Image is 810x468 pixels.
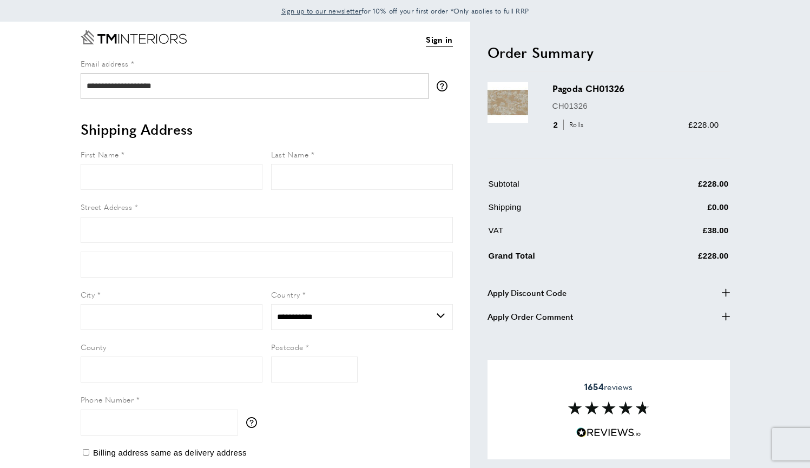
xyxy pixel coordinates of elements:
span: Apply Order Comment [488,310,573,323]
span: Country [271,289,300,300]
div: 2 [552,118,588,131]
span: City [81,289,95,300]
img: Pagoda CH01326 [488,82,528,123]
span: £228.00 [688,120,719,129]
span: County [81,341,107,352]
span: First Name [81,149,119,160]
p: CH01326 [552,100,719,113]
td: VAT [489,224,634,245]
td: £228.00 [634,177,729,199]
a: Sign in [426,33,452,47]
td: Grand Total [489,247,634,271]
span: for 10% off your first order *Only applies to full RRP [281,6,529,16]
input: Billing address same as delivery address [83,449,89,456]
span: Billing address same as delivery address [93,448,247,457]
strong: 1654 [584,380,604,393]
td: £228.00 [634,247,729,271]
h2: Order Summary [488,43,730,62]
button: More information [246,417,262,428]
h3: Pagoda CH01326 [552,82,719,95]
span: Phone Number [81,394,134,405]
td: Subtotal [489,177,634,199]
img: Reviews.io 5 stars [576,427,641,438]
span: Rolls [563,120,587,130]
td: Shipping [489,201,634,222]
img: Reviews section [568,401,649,414]
a: Go to Home page [81,30,187,44]
span: Email address [81,58,129,69]
span: Apply Discount Code [488,286,567,299]
span: Street Address [81,201,133,212]
button: More information [437,81,453,91]
a: Sign up to our newsletter [281,5,362,16]
td: £38.00 [634,224,729,245]
span: Postcode [271,341,304,352]
span: Sign up to our newsletter [281,6,362,16]
h2: Shipping Address [81,120,453,139]
span: reviews [584,381,633,392]
td: £0.00 [634,201,729,222]
span: Last Name [271,149,309,160]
